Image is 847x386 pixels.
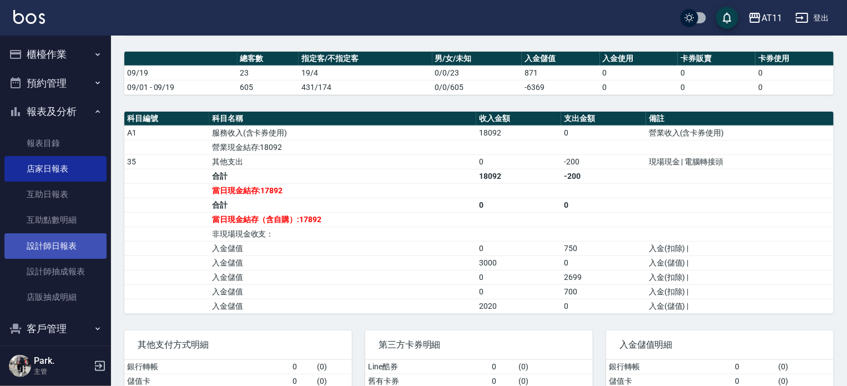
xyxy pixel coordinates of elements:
[791,8,834,28] button: 登出
[561,169,646,183] td: -200
[522,66,599,80] td: 871
[238,52,299,66] th: 總客數
[776,360,834,374] td: ( 0 )
[476,154,561,169] td: 0
[209,198,476,212] td: 合計
[678,52,755,66] th: 卡券販賣
[522,52,599,66] th: 入金儲值
[209,299,476,313] td: 入金儲值
[209,154,476,169] td: 其他支出
[4,233,107,259] a: 設計師日報表
[755,80,834,94] td: 0
[476,284,561,299] td: 0
[209,241,476,255] td: 入金儲值
[124,52,834,95] table: a dense table
[561,299,646,313] td: 0
[4,97,107,126] button: 報表及分析
[209,255,476,270] td: 入金儲值
[34,367,90,377] p: 主管
[238,80,299,94] td: 605
[209,227,476,241] td: 非現場現金收支：
[762,11,782,25] div: AT11
[209,140,476,154] td: 營業現金結存:18092
[238,66,299,80] td: 23
[314,360,352,374] td: ( 0 )
[476,198,561,212] td: 0
[561,284,646,299] td: 700
[4,156,107,182] a: 店家日報表
[646,270,834,284] td: 入金(扣除) |
[4,284,107,310] a: 店販抽成明細
[4,207,107,233] a: 互助點數明細
[124,112,209,126] th: 科目編號
[561,154,646,169] td: -200
[209,126,476,140] td: 服務收入(含卡券使用)
[124,126,209,140] td: A1
[299,52,432,66] th: 指定客/不指定客
[4,131,107,156] a: 報表目錄
[299,80,432,94] td: 431/174
[476,112,561,126] th: 收入金額
[432,52,522,66] th: 男/女/未知
[678,80,755,94] td: 0
[733,360,776,374] td: 0
[379,339,579,350] span: 第三方卡券明細
[209,169,476,183] td: 合計
[209,183,476,198] td: 當日現金結存:17892
[209,212,476,227] td: 當日現金結存（含自購）:17892
[561,270,646,284] td: 2699
[646,299,834,313] td: 入金(儲值) |
[600,52,678,66] th: 入金使用
[432,66,522,80] td: 0/0/23
[290,360,314,374] td: 0
[476,270,561,284] td: 0
[646,154,834,169] td: 現場現金 | 電腦轉接頭
[561,255,646,270] td: 0
[646,255,834,270] td: 入金(儲值) |
[13,10,45,24] img: Logo
[516,360,593,374] td: ( 0 )
[34,355,90,367] h5: Park.
[619,339,820,350] span: 入金儲值明細
[646,112,834,126] th: 備註
[4,40,107,69] button: 櫃檯作業
[124,360,290,374] td: 銀行轉帳
[4,343,107,372] button: 員工及薪資
[755,66,834,80] td: 0
[124,112,834,314] table: a dense table
[4,182,107,207] a: 互助日報表
[561,126,646,140] td: 0
[4,69,107,98] button: 預約管理
[476,241,561,255] td: 0
[600,80,678,94] td: 0
[476,299,561,313] td: 2020
[299,66,432,80] td: 19/4
[209,270,476,284] td: 入金儲值
[606,360,733,374] td: 銀行轉帳
[522,80,599,94] td: -6369
[646,284,834,299] td: 入金(扣除) |
[138,339,339,350] span: 其他支付方式明細
[561,198,646,212] td: 0
[755,52,834,66] th: 卡券使用
[678,66,755,80] td: 0
[476,126,561,140] td: 18092
[432,80,522,94] td: 0/0/605
[561,112,646,126] th: 支出金額
[561,241,646,255] td: 750
[124,66,238,80] td: 09/19
[4,259,107,284] a: 設計師抽成報表
[209,112,476,126] th: 科目名稱
[209,284,476,299] td: 入金儲值
[124,80,238,94] td: 09/01 - 09/19
[600,66,678,80] td: 0
[9,355,31,377] img: Person
[646,241,834,255] td: 入金(扣除) |
[4,314,107,343] button: 客戶管理
[124,154,209,169] td: 35
[646,126,834,140] td: 營業收入(含卡券使用)
[716,7,738,29] button: save
[476,169,561,183] td: 18092
[744,7,786,29] button: AT11
[490,360,516,374] td: 0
